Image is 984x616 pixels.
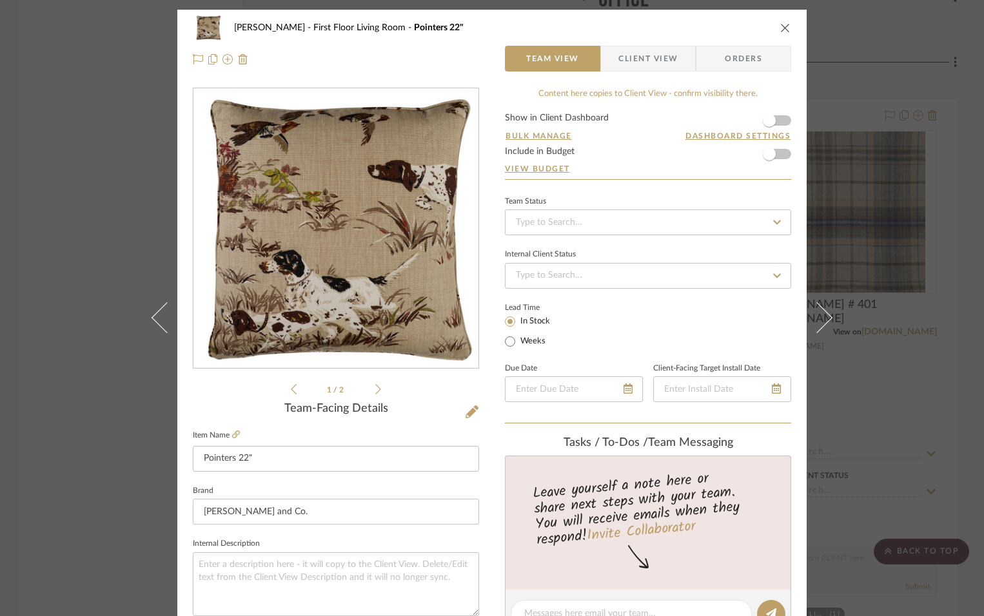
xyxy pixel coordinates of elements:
[505,164,791,174] a: View Budget
[653,376,791,402] input: Enter Install Date
[193,488,213,494] label: Brand
[653,365,760,372] label: Client-Facing Target Install Date
[711,46,776,72] span: Orders
[505,302,571,313] label: Lead Time
[313,23,414,32] span: First Floor Living Room
[780,22,791,34] button: close
[414,23,464,32] span: Pointers 22"
[193,446,479,472] input: Enter Item Name
[685,130,791,142] button: Dashboard Settings
[505,376,643,402] input: Enter Due Date
[505,365,537,372] label: Due Date
[505,209,791,235] input: Type to Search…
[505,313,571,349] mat-radio-group: Select item type
[193,541,260,547] label: Internal Description
[339,386,346,394] span: 2
[327,386,333,394] span: 1
[505,263,791,289] input: Type to Search…
[196,89,476,369] img: 18ec4584-e77d-4711-817b-a580efd55402_436x436.jpg
[505,251,576,258] div: Internal Client Status
[193,430,240,441] label: Item Name
[333,386,339,394] span: /
[193,15,224,41] img: 18ec4584-e77d-4711-817b-a580efd55402_48x40.jpg
[618,46,678,72] span: Client View
[518,316,550,327] label: In Stock
[564,437,648,448] span: Tasks / To-Dos /
[193,499,479,525] input: Enter Brand
[518,336,546,347] label: Weeks
[505,198,546,205] div: Team Status
[586,515,696,548] a: Invite Collaborator
[193,402,479,416] div: Team-Facing Details
[505,130,573,142] button: Bulk Manage
[505,88,791,101] div: Content here copies to Client View - confirm visibility there.
[504,465,793,551] div: Leave yourself a note here or share next steps with your team. You will receive emails when they ...
[505,436,791,450] div: team Messaging
[193,89,478,369] div: 0
[234,23,313,32] span: [PERSON_NAME]
[238,54,248,64] img: Remove from project
[526,46,579,72] span: Team View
